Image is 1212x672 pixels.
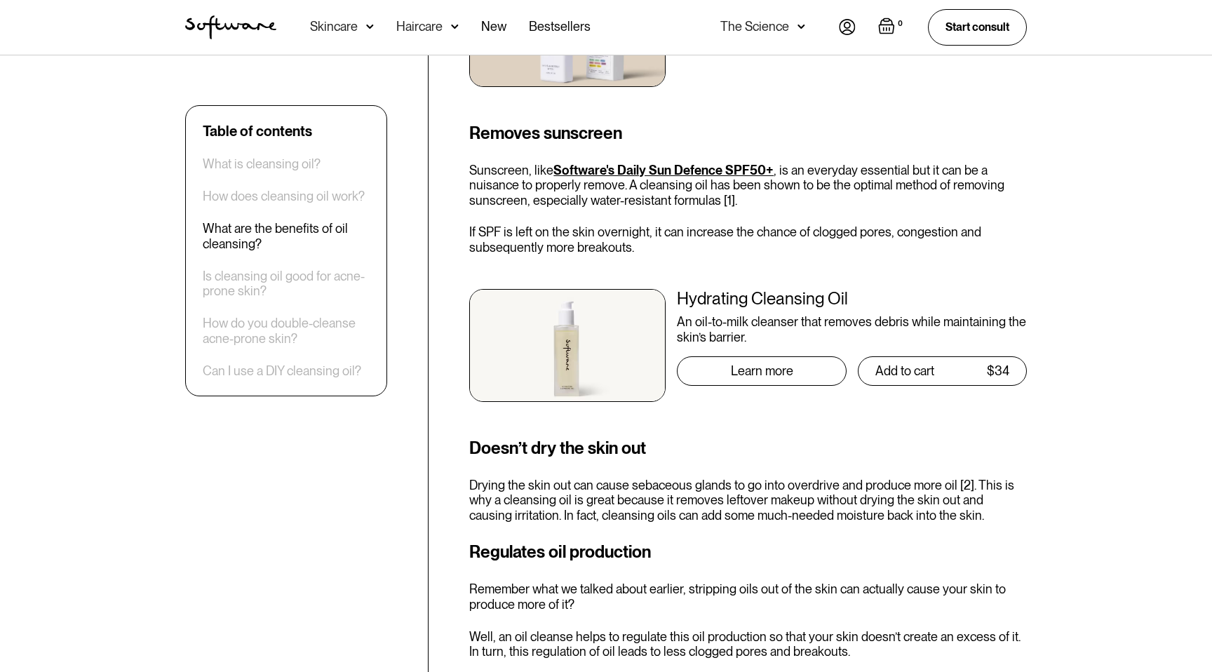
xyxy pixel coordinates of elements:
h3: Removes sunscreen [469,121,1027,146]
img: Software Logo [185,15,276,39]
div: The Science [720,20,789,34]
div: 0 [895,18,905,30]
p: Sunscreen, like , is an everyday essential but it can be a nuisance to properly remove. A cleansi... [469,163,1027,208]
div: $34 [987,364,1009,378]
h3: Doesn’t dry the skin out [469,436,1027,461]
img: arrow down [797,20,805,34]
img: arrow down [451,20,459,34]
a: What are the benefits of oil cleansing? [203,221,370,251]
a: Start consult [928,9,1027,45]
div: Table of contents [203,123,312,140]
p: Well, an oil cleanse helps to regulate this oil production so that your skin doesn’t create an ex... [469,629,1027,659]
p: Remember what we talked about earlier, stripping oils out of the skin can actually cause your ski... [469,582,1027,612]
div: Add to cart [875,364,934,378]
img: arrow down [366,20,374,34]
p: Drying the skin out can cause sebaceous glands to go into overdrive and produce more oil [2]. Thi... [469,478,1027,523]
div: Hydrating Cleansing Oil [677,289,1027,309]
div: Skincare [310,20,358,34]
a: How does cleansing oil work? [203,189,365,204]
a: Software's Daily Sun Defence SPF50+ [553,163,774,177]
a: What is cleansing oil? [203,156,321,172]
a: Is cleansing oil good for acne-prone skin? [203,269,370,299]
h3: Regulates oil production [469,539,1027,565]
div: An oil-to-milk cleanser that removes debris while maintaining the skin’s barrier. [677,314,1027,344]
a: How do you double-cleanse acne-prone skin? [203,316,370,346]
div: Haircare [396,20,443,34]
a: Hydrating Cleansing OilAn oil-to-milk cleanser that removes debris while maintaining the skin’s b... [469,289,1027,402]
div: Learn more [731,364,793,378]
p: If SPF is left on the skin overnight, it can increase the chance of clogged pores, congestion and... [469,224,1027,255]
a: home [185,15,276,39]
a: Can I use a DIY cleansing oil? [203,363,361,379]
a: Open empty cart [878,18,905,37]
